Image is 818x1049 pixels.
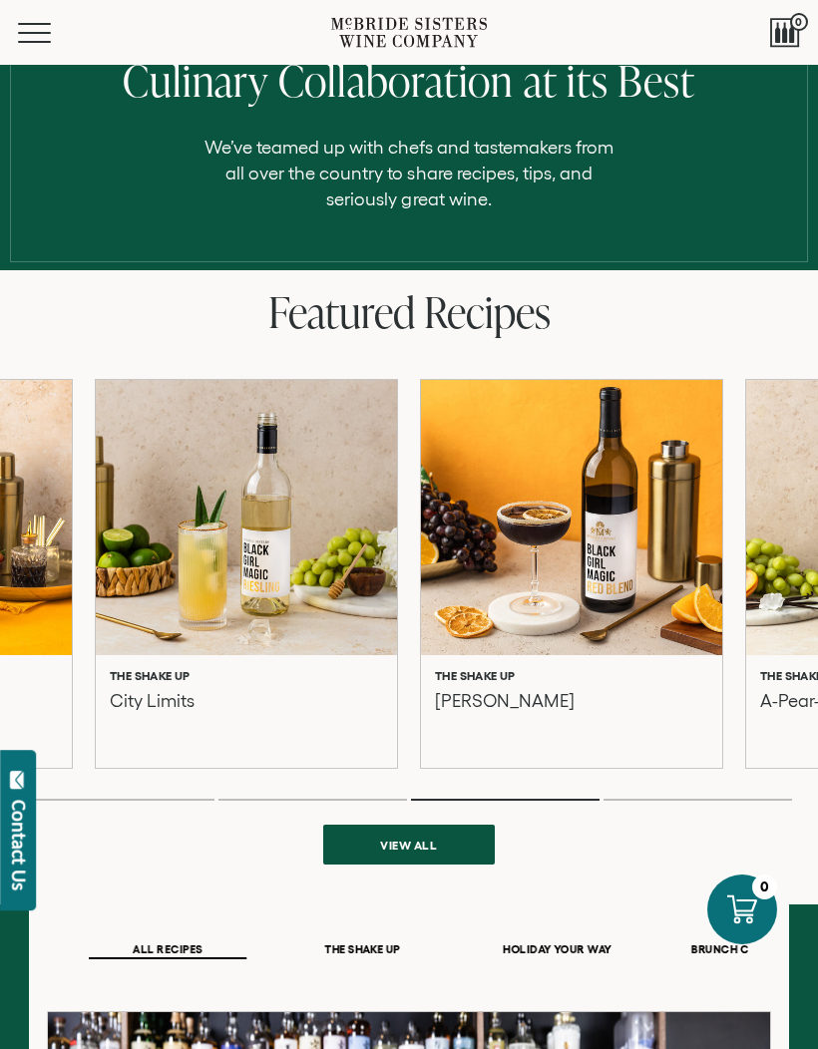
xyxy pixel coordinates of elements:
[110,669,191,683] h6: The Shake Up
[89,942,246,959] button: ALL RECIPES
[790,13,808,31] span: 0
[479,942,636,959] button: HOLIDAY YOUR WAY
[110,691,195,733] p: City Limits
[752,874,777,899] div: 0
[123,51,267,110] span: Culinary
[278,51,514,110] span: Collaboration
[9,800,29,890] div: Contact Us
[96,380,397,769] a: City Limits The Shake Up City Limits
[524,51,558,110] span: at
[421,380,722,769] a: Eliza The Shake Up [PERSON_NAME]
[617,51,694,110] span: Best
[356,826,461,865] span: View all
[424,282,551,341] span: Recipes
[435,691,575,733] p: [PERSON_NAME]
[18,23,90,43] button: Mobile Menu Trigger
[26,799,214,801] li: Page dot 1
[323,825,495,865] a: View all
[411,799,600,801] li: Page dot 3
[194,135,624,212] p: We’ve teamed up with chefs and tastemakers from all over the country to share recipes, tips, and ...
[268,282,415,341] span: Featured
[218,799,407,801] li: Page dot 2
[435,669,516,683] h6: The Shake Up
[567,51,608,110] span: its
[283,942,441,959] button: THE SHAKE UP
[604,799,792,801] li: Page dot 4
